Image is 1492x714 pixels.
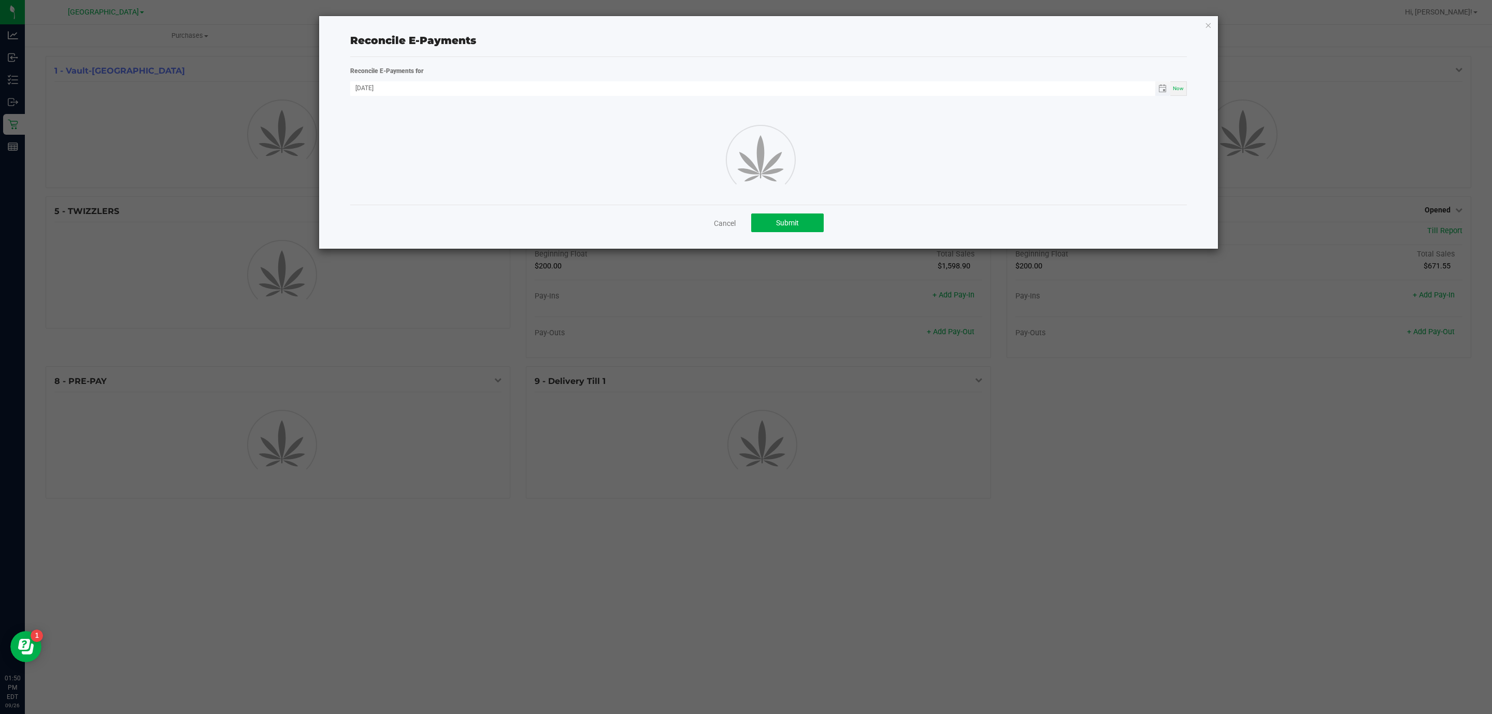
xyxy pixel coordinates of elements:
[350,33,1187,48] div: Reconcile E-Payments
[350,67,424,75] strong: Reconcile E-Payments for
[1155,81,1170,96] span: Toggle calendar
[31,630,43,642] iframe: Resource center unread badge
[350,81,1155,94] input: Date
[714,218,736,229] a: Cancel
[776,219,799,227] span: Submit
[751,213,824,232] button: Submit
[1173,85,1184,91] span: Now
[10,631,41,662] iframe: Resource center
